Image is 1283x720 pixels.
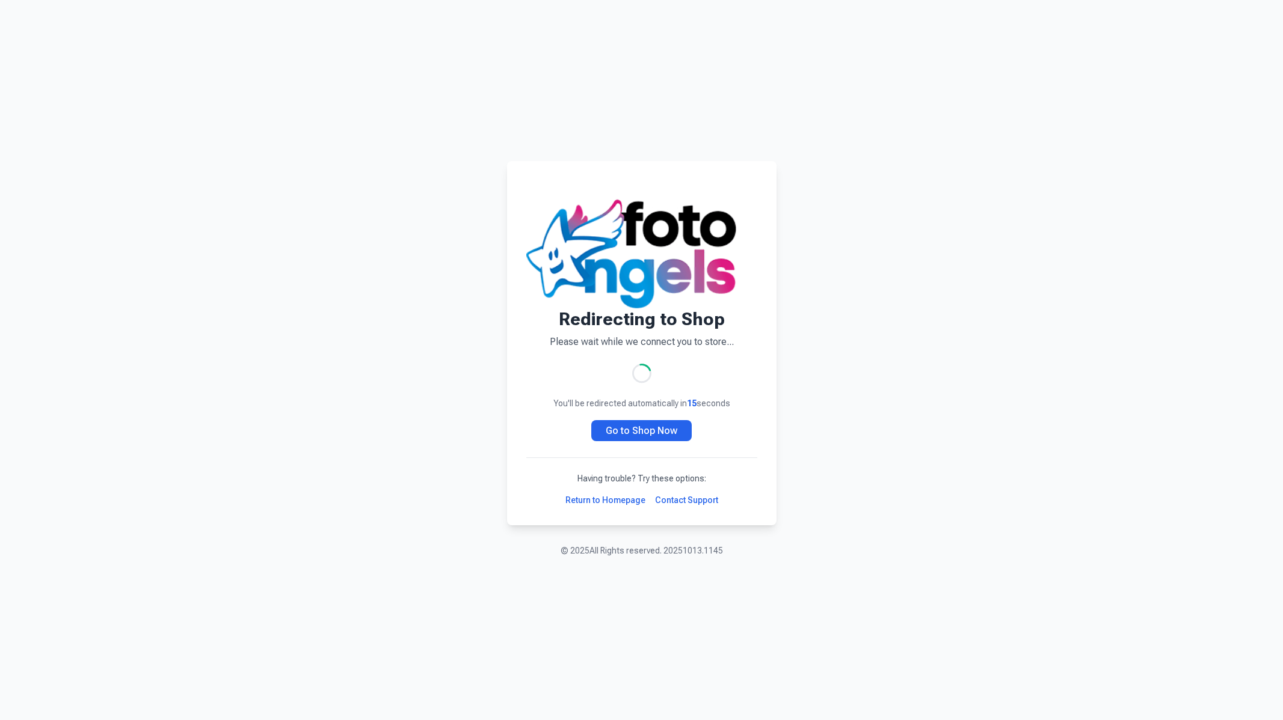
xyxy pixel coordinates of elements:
[591,420,692,441] a: Go to Shop Now
[526,397,757,409] p: You'll be redirected automatically in seconds
[526,335,757,349] p: Please wait while we connect you to store...
[561,545,723,557] p: © 2025 All Rights reserved. 20251013.1145
[526,472,757,484] p: Having trouble? Try these options:
[526,308,757,330] h1: Redirecting to Shop
[687,398,697,408] span: 15
[565,494,645,506] a: Return to Homepage
[655,494,718,506] a: Contact Support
